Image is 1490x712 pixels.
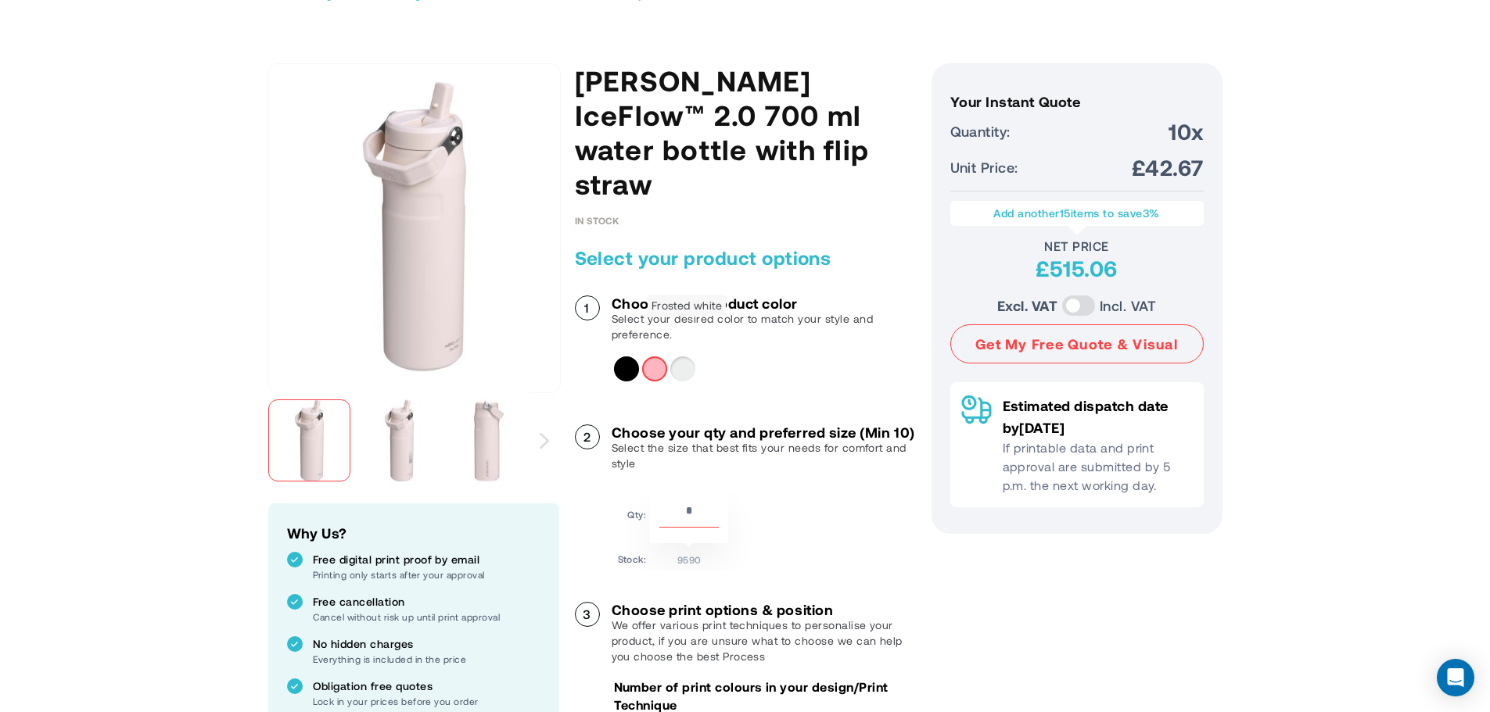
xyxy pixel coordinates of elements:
[950,156,1018,178] span: Unit Price:
[961,395,992,424] img: Delivery
[575,215,619,226] span: In stock
[670,356,695,381] div: Frosted white
[612,602,916,617] h3: Choose print options & position
[652,299,722,313] div: Frosted white
[1143,206,1160,220] span: 3%
[313,636,540,652] p: No hidden charges
[612,311,916,342] p: Select your desired color to match your style and preference.
[1060,206,1071,220] span: 15
[575,215,619,226] div: Availability
[313,567,540,581] p: Printing only starts after your approval
[313,610,540,624] p: Cancel without risk up until print approval
[313,678,540,694] p: Obligation free quotes
[642,356,667,381] div: Light pink
[1019,419,1065,436] span: [DATE]
[997,295,1057,317] label: Excl. VAT
[269,81,560,372] img: 10088541_bo0oborw4ekfu0wi.jpg
[1003,438,1193,495] p: If printable data and print approval are submitted by 5 p.m. the next working day.
[618,547,647,567] td: Stock:
[950,94,1204,109] h3: Your Instant Quote
[448,399,530,481] img: 10088541_f1_ivg0xxtqi5rwh7xf.jpg
[268,399,350,481] img: 10088541_bo0oborw4ekfu0wi.jpg
[287,522,540,544] h2: Why Us?
[1169,117,1203,145] span: 10x
[313,552,540,567] p: Free digital print proof by email
[1437,659,1474,696] div: Open Intercom Messenger
[950,120,1011,142] span: Quantity:
[614,356,639,381] div: Solid black
[1132,153,1204,181] span: £42.67
[950,324,1204,363] button: Get My Free Quote & Visual
[313,594,540,610] p: Free cancellation
[313,652,540,666] p: Everything is included in the price
[958,206,1196,221] p: Add another items to save
[612,295,916,311] h3: Choose your product color
[950,238,1204,254] div: Net Price
[358,399,440,481] img: 10088541_eg_y1_esxqeloj6wcauvex.jpg
[612,440,916,471] p: Select the size that best fits your needs for comfort and style
[575,63,916,201] h1: [PERSON_NAME] IceFlow™ 2.0 700 ml water bottle with flip straw
[612,617,916,664] p: We offer various print techniques to personalise your product, if you are unsure what to choose w...
[1003,395,1193,438] p: Estimated dispatch date by
[612,424,916,440] h3: Choose your qty and preferred size (Min 10)
[313,694,540,708] p: Lock in your prices before you order
[618,489,647,543] td: Qty:
[650,547,728,567] td: 9590
[950,254,1204,282] div: £515.06
[530,392,558,489] div: Next
[1100,295,1156,317] label: Incl. VAT
[575,245,916,270] h2: Select your product options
